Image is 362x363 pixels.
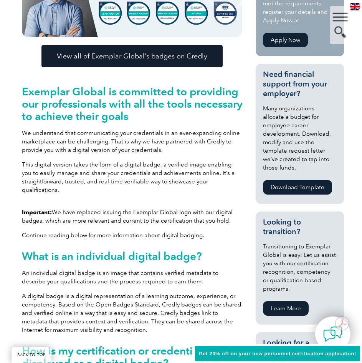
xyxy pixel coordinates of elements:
h2: Exemplar Global is committed to providing our professionals with all the tools necessary to achie... [22,85,242,122]
h3: Need financial support from your employer? [263,70,337,98]
a: Download Template [263,180,332,195]
a: Learn More [263,301,309,316]
p: Continue reading below for more information about digital badging. [22,231,242,240]
a: BACK TO TOP [12,347,51,363]
span: View all of Exemplar Global’s badges on Credly [57,53,207,60]
h2: What is an individual digital badge? [22,250,242,262]
p: We have replaced issuing the Exemplar Global logo with our digital badges, which are more relevan... [22,208,242,225]
img: contact-chat.png [323,325,342,344]
span: Get 20% off on your new personnel certification application! [199,351,356,356]
h3: Looking for a training course? [263,338,337,357]
strong: Important: [22,209,52,216]
p: We understand that communicating your credentials in an ever-expanding online marketplace can be ... [22,129,242,154]
img: en [350,3,360,10]
p: A digital badge is a digital representation of a learning outcome, experience, or competency. Bas... [22,292,242,334]
p: This digital version takes the form of a digital badge, a verified image enabling you to easily m... [22,160,242,194]
h3: Looking to transition? [263,217,337,236]
a: View all of Exemplar Global’s badges on Credly [41,45,223,67]
a: Apply Now [263,33,308,47]
p: Many organizations allocate a budget for employee career development. Download, modify and use th... [263,104,337,172]
p: An individual digital badge is an image that contains verified metadata to describe your qualific... [22,269,242,286]
p: Transitioning to Exemplar Global is easy! Let us assist you with our certification recognition, c... [263,242,337,293]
